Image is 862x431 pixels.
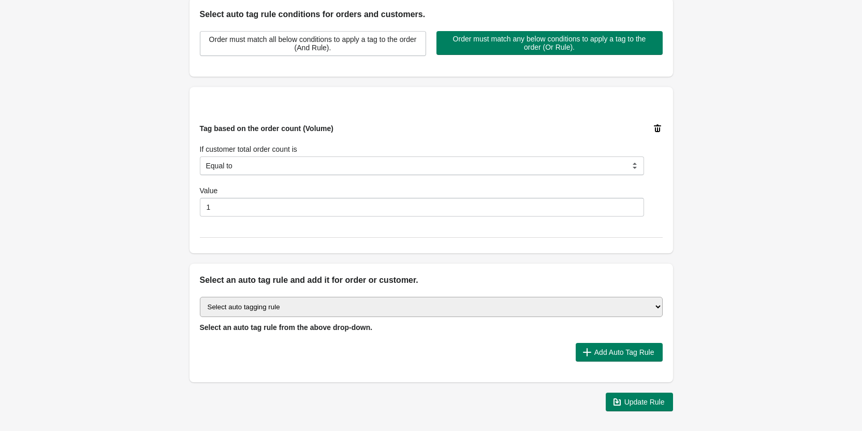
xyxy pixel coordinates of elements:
button: Add Auto Tag Rule [576,343,663,362]
h2: Select an auto tag rule and add it for order or customer. [200,274,663,286]
span: Add Auto Tag Rule [594,348,654,356]
span: Select an auto tag rule from the above drop-down. [200,323,373,332]
button: Order must match any below conditions to apply a tag to the order (Or Rule). [436,31,663,55]
span: Order must match all below conditions to apply a tag to the order (And Rule). [209,35,417,52]
span: Update Rule [624,398,665,406]
button: Update Rule [606,393,673,411]
h2: Select auto tag rule conditions for orders and customers. [200,8,663,21]
input: No. of Orders [200,198,644,217]
button: Order must match all below conditions to apply a tag to the order (And Rule). [200,31,426,56]
span: Tag based on the order count (Volume) [200,124,334,133]
label: If customer total order count is [200,144,297,154]
label: Value [200,185,218,196]
span: Order must match any below conditions to apply a tag to the order (Or Rule). [445,35,654,51]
